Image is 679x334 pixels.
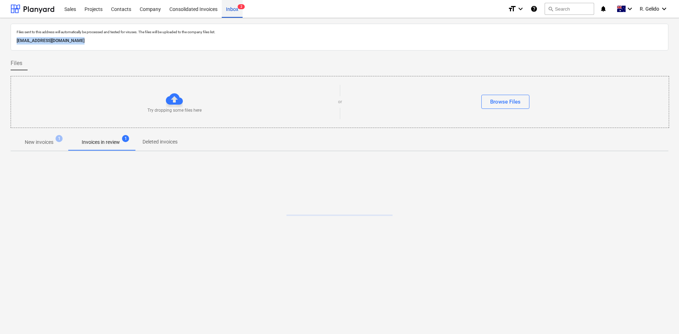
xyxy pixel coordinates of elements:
[17,30,662,34] p: Files sent to this address will automatically be processed and tested for viruses. The files will...
[25,139,53,146] p: New invoices
[56,135,63,142] span: 1
[11,59,22,68] span: Files
[508,5,516,13] i: format_size
[143,138,178,146] p: Deleted invoices
[17,37,662,45] p: [EMAIL_ADDRESS][DOMAIN_NAME]
[600,5,607,13] i: notifications
[147,107,202,113] p: Try dropping some files here
[530,5,538,13] i: Knowledge base
[490,97,521,106] div: Browse Files
[660,5,668,13] i: keyboard_arrow_down
[640,6,659,12] span: R. Gelido
[516,5,525,13] i: keyboard_arrow_down
[82,139,120,146] p: Invoices in review
[122,135,129,142] span: 1
[481,95,529,109] button: Browse Files
[644,300,679,334] iframe: Chat Widget
[338,99,342,105] p: or
[545,3,594,15] button: Search
[11,76,669,128] div: Try dropping some files hereorBrowse Files
[626,5,634,13] i: keyboard_arrow_down
[548,6,553,12] span: search
[238,4,245,9] span: 2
